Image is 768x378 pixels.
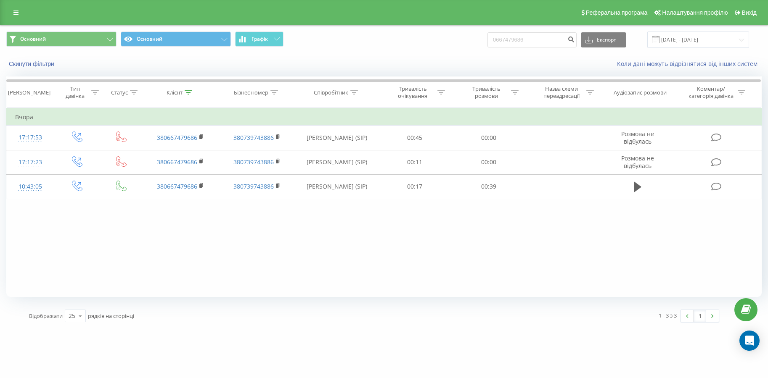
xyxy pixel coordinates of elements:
[8,89,50,96] div: [PERSON_NAME]
[20,36,46,42] span: Основний
[694,310,706,322] a: 1
[378,174,452,199] td: 00:17
[233,134,274,142] a: 380739743886
[252,36,268,42] span: Графік
[452,174,525,199] td: 00:39
[233,158,274,166] a: 380739743886
[742,9,757,16] span: Вихід
[167,89,183,96] div: Клієнт
[378,126,452,150] td: 00:45
[6,31,117,47] button: Основний
[7,109,762,126] td: Вчора
[235,31,283,47] button: Графік
[157,134,197,142] a: 380667479686
[157,182,197,190] a: 380667479686
[69,312,75,320] div: 25
[686,85,736,100] div: Коментар/категорія дзвінка
[15,178,45,195] div: 10:43:05
[157,158,197,166] a: 380667479686
[295,126,378,150] td: [PERSON_NAME] (SIP)
[295,174,378,199] td: [PERSON_NAME] (SIP)
[378,150,452,174] td: 00:11
[121,31,231,47] button: Основний
[29,312,63,320] span: Відображати
[452,150,525,174] td: 00:00
[295,150,378,174] td: [PERSON_NAME] (SIP)
[621,154,654,170] span: Розмова не відбулась
[234,89,268,96] div: Бізнес номер
[314,89,348,96] div: Співробітник
[15,129,45,146] div: 17:17:53
[233,182,274,190] a: 380739743886
[539,85,584,100] div: Назва схеми переадресації
[88,312,134,320] span: рядків на сторінці
[662,9,728,16] span: Налаштування профілю
[111,89,128,96] div: Статус
[659,311,677,320] div: 1 - 3 з 3
[617,60,762,68] a: Коли дані можуть відрізнятися вiд інших систем
[15,154,45,171] div: 17:17:23
[581,32,626,47] button: Експорт
[452,126,525,150] td: 00:00
[6,60,58,68] button: Скинути фільтри
[739,331,760,351] div: Open Intercom Messenger
[61,85,89,100] div: Тип дзвінка
[621,130,654,145] span: Розмова не відбулась
[464,85,509,100] div: Тривалість розмови
[614,89,667,96] div: Аудіозапис розмови
[390,85,435,100] div: Тривалість очікування
[487,32,577,47] input: Пошук за номером
[586,9,648,16] span: Реферальна програма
